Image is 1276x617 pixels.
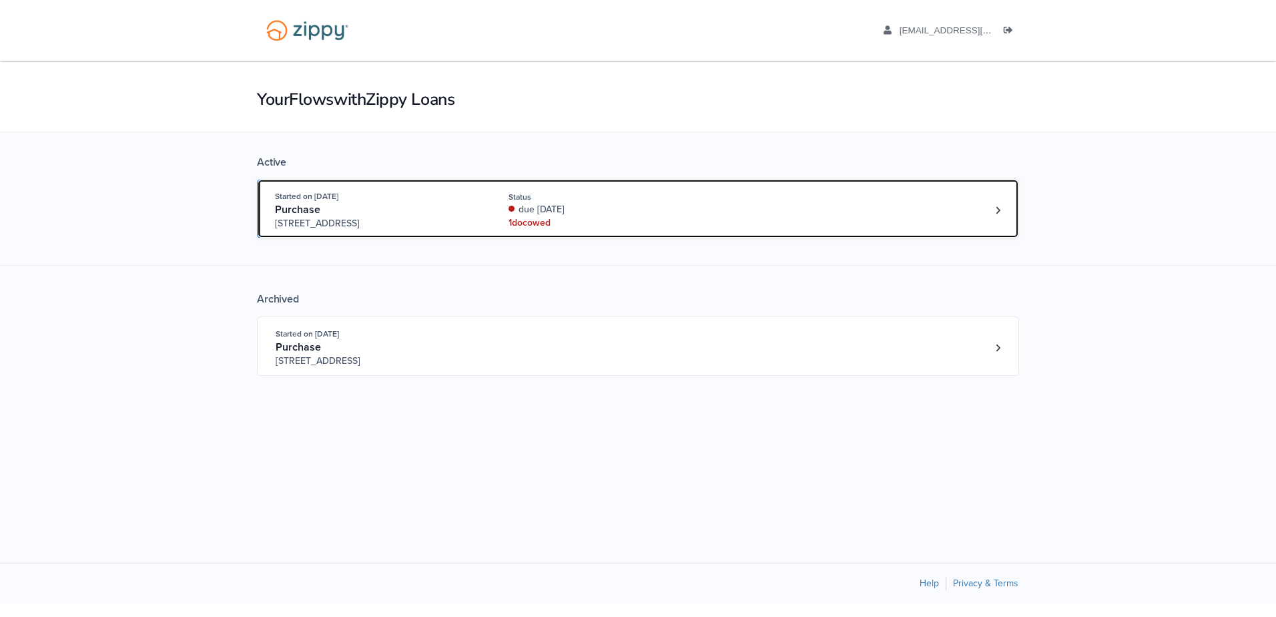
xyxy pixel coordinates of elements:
[275,217,478,230] span: [STREET_ADDRESS]
[953,578,1018,589] a: Privacy & Terms
[1004,25,1018,39] a: Log out
[900,25,1127,35] span: sade.hatten@yahoo.com
[509,203,687,216] div: due [DATE]
[509,191,687,203] div: Status
[275,203,320,216] span: Purchase
[884,25,1127,39] a: edit profile
[257,317,1019,376] a: Open loan 4082662
[257,179,1019,238] a: Open loan 4229803
[275,192,338,201] span: Started on [DATE]
[258,13,357,47] img: Logo
[276,355,479,368] span: [STREET_ADDRESS]
[988,338,1008,358] a: Loan number 4082662
[276,341,321,354] span: Purchase
[257,292,1019,306] div: Archived
[257,156,1019,169] div: Active
[509,216,687,230] div: 1 doc owed
[257,88,1019,111] h1: Your Flows with Zippy Loans
[276,329,339,339] span: Started on [DATE]
[988,200,1008,220] a: Loan number 4229803
[920,578,939,589] a: Help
